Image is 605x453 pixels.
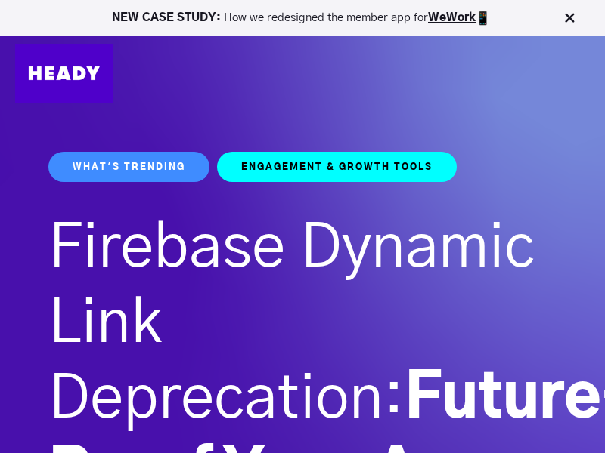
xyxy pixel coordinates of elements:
a: Engagement & Growth Tools [217,152,457,182]
a: What's Trending [48,152,209,182]
img: Close Bar [562,11,577,26]
strong: NEW CASE STUDY: [112,12,224,23]
span: Firebase Dynamic Link Deprecation: [48,218,535,430]
a: WeWork [428,12,476,23]
div: Navigation Menu [129,59,590,88]
img: app emoji [476,11,491,26]
img: Heady_Logo_Web-01 (1) [15,44,113,103]
p: How we redesigned the member app for [7,11,598,26]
